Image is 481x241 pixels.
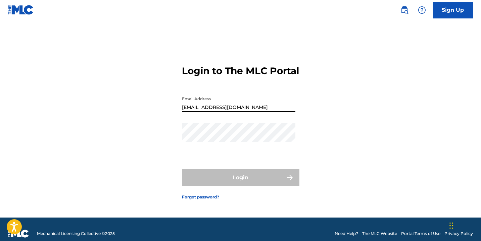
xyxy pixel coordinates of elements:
[447,209,481,241] iframe: Chat Widget
[444,231,473,237] a: Privacy Policy
[8,5,34,15] img: MLC Logo
[415,3,429,17] div: Help
[401,231,440,237] a: Portal Terms of Use
[182,194,219,200] a: Forgot password?
[8,230,29,238] img: logo
[182,65,299,77] h3: Login to The MLC Portal
[418,6,426,14] img: help
[335,231,358,237] a: Need Help?
[433,2,473,18] a: Sign Up
[398,3,411,17] a: Public Search
[449,216,453,236] div: Drag
[400,6,408,14] img: search
[37,231,115,237] span: Mechanical Licensing Collective © 2025
[362,231,397,237] a: The MLC Website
